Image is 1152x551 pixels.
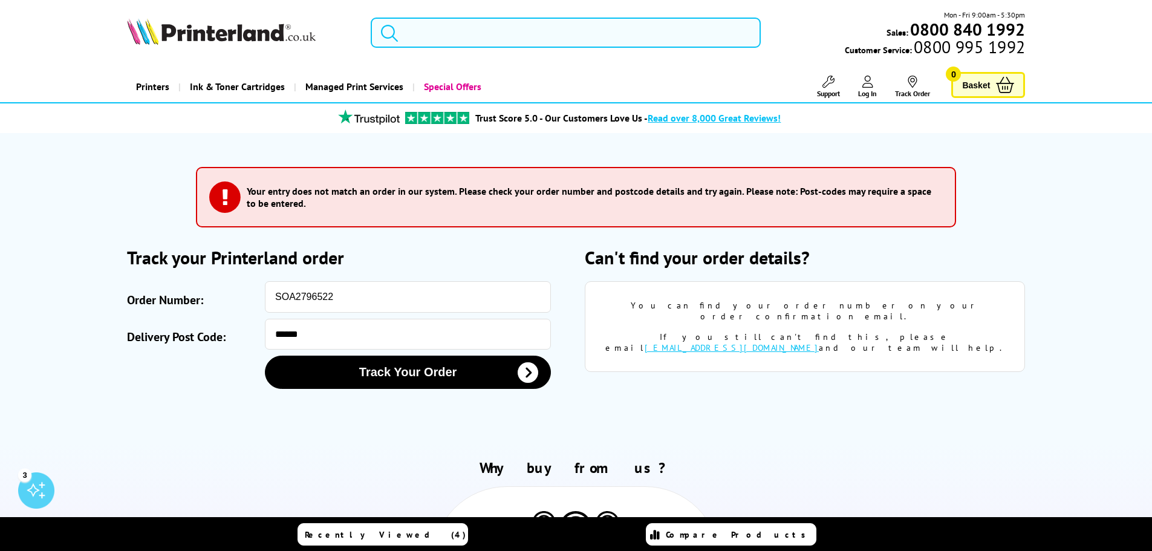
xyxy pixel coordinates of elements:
[858,89,877,98] span: Log In
[127,71,178,102] a: Printers
[18,468,31,481] div: 3
[405,112,469,124] img: trustpilot rating
[305,529,466,540] span: Recently Viewed (4)
[845,41,1025,56] span: Customer Service:
[666,529,812,540] span: Compare Products
[962,77,990,93] span: Basket
[333,109,405,125] img: trustpilot rating
[645,342,819,353] a: [EMAIL_ADDRESS][DOMAIN_NAME]
[946,67,961,82] span: 0
[265,281,551,313] input: eg: SOA123456 or SO123456
[908,24,1025,35] a: 0800 840 1992
[944,9,1025,21] span: Mon - Fri 9:00am - 5:30pm
[594,511,621,542] img: Printer Experts
[190,71,285,102] span: Ink & Toner Cartridges
[127,325,259,350] label: Delivery Post Code:
[604,331,1006,353] div: If you still can't find this, please email and our team will help.
[585,246,1025,269] h2: Can't find your order details?
[648,112,781,124] span: Read over 8,000 Great Reviews!
[910,18,1025,41] b: 0800 840 1992
[817,76,840,98] a: Support
[127,287,259,313] label: Order Number:
[530,511,558,542] img: Printer Experts
[265,356,551,389] button: Track Your Order
[858,76,877,98] a: Log In
[887,27,908,38] span: Sales:
[475,112,781,124] a: Trust Score 5.0 - Our Customers Love Us -Read over 8,000 Great Reviews!
[912,41,1025,53] span: 0800 995 1992
[294,71,412,102] a: Managed Print Services
[895,76,930,98] a: Track Order
[127,246,567,269] h2: Track your Printerland order
[178,71,294,102] a: Ink & Toner Cartridges
[127,18,316,45] img: Printerland Logo
[646,523,816,546] a: Compare Products
[604,300,1006,322] div: You can find your order number on your order confirmation email.
[247,185,937,209] h3: Your entry does not match an order in our system. Please check your order number and postcode det...
[951,72,1025,98] a: Basket 0
[127,18,356,47] a: Printerland Logo
[127,458,1026,477] h2: Why buy from us?
[412,71,490,102] a: Special Offers
[817,89,840,98] span: Support
[298,523,468,546] a: Recently Viewed (4)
